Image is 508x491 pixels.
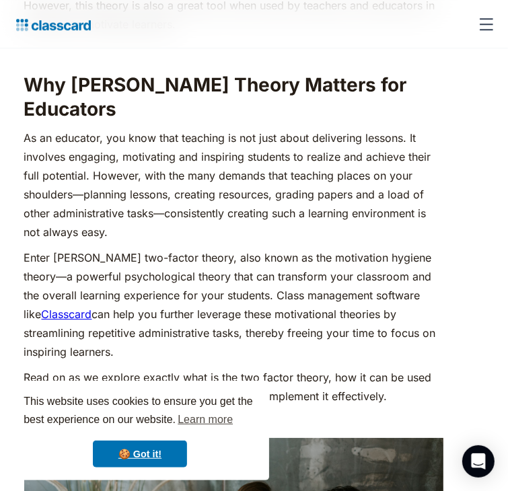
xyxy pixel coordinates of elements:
span: This website uses cookies to ensure you get the best experience on our website. [24,393,256,430]
div: menu [470,8,497,40]
div: cookieconsent [11,381,269,480]
strong: Why [PERSON_NAME] Theory Matters for Educators [24,73,407,120]
div: Open Intercom Messenger [462,445,495,478]
p: Read on as we explore exactly what is the two factor theory, how it can be used to motivate learn... [24,368,443,406]
p: ‍ [24,40,443,59]
a: Classcard [42,307,92,321]
p: As an educator, you know that teaching is not just about delivering lessons. It involves engaging... [24,128,443,241]
p: Enter [PERSON_NAME] two-factor theory, also known as the motivation hygiene theory—a powerful psy... [24,248,443,361]
a: dismiss cookie message [93,441,187,467]
a: home [11,15,91,34]
a: learn more about cookies [176,410,235,430]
